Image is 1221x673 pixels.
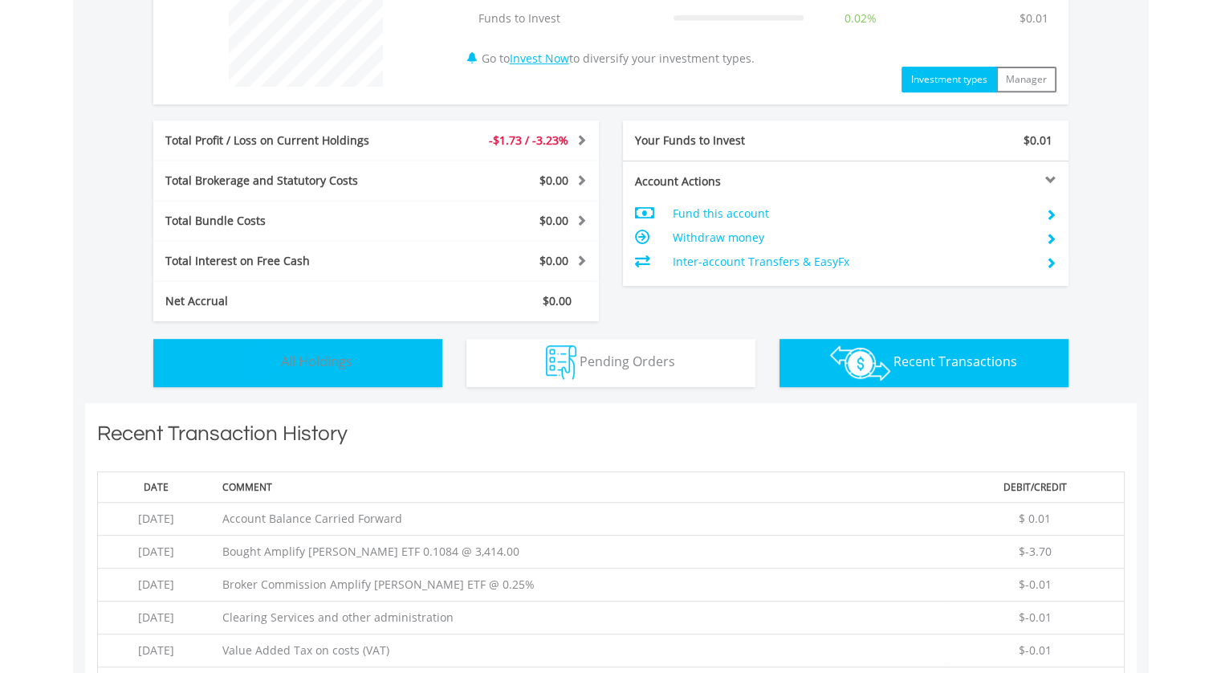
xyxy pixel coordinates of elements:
[97,602,214,634] td: [DATE]
[1011,2,1056,35] td: $0.01
[97,634,214,667] td: [DATE]
[97,536,214,569] td: [DATE]
[153,253,413,269] div: Total Interest on Free Cash
[812,2,910,35] td: 0.02%
[97,471,214,502] th: Date
[580,353,675,370] span: Pending Orders
[1024,133,1052,148] span: $0.01
[893,353,1017,370] span: Recent Transactions
[214,569,946,602] td: Broker Commission Amplify [PERSON_NAME] ETF @ 0.25%
[153,213,413,229] div: Total Bundle Costs
[153,293,413,309] div: Net Accrual
[97,419,1125,455] h1: Recent Transaction History
[539,253,568,268] span: $0.00
[830,345,890,381] img: transactions-zar-wht.png
[510,51,569,66] a: Invest Now
[623,133,846,149] div: Your Funds to Invest
[153,173,413,189] div: Total Brokerage and Statutory Costs
[1018,642,1051,658] span: $-0.01
[1018,610,1051,625] span: $-0.01
[946,471,1124,502] th: Debit/Credit
[214,602,946,634] td: Clearing Services and other administration
[539,173,568,188] span: $0.00
[779,339,1068,387] button: Recent Transactions
[672,226,1032,250] td: Withdraw money
[672,250,1032,274] td: Inter-account Transfers & EasyFx
[1019,511,1051,526] span: $ 0.01
[153,133,413,149] div: Total Profit / Loss on Current Holdings
[543,293,572,308] span: $0.00
[281,353,352,370] span: All Holdings
[214,471,946,502] th: Comment
[539,213,568,228] span: $0.00
[97,569,214,602] td: [DATE]
[623,173,846,190] div: Account Actions
[470,2,665,35] td: Funds to Invest
[902,67,997,92] button: Investment types
[672,202,1032,226] td: Fund this account
[1018,577,1051,592] span: $-0.01
[466,339,755,387] button: Pending Orders
[97,503,214,536] td: [DATE]
[243,345,278,380] img: holdings-wht.png
[1018,544,1051,559] span: $-3.70
[214,536,946,569] td: Bought Amplify [PERSON_NAME] ETF 0.1084 @ 3,414.00
[214,634,946,667] td: Value Added Tax on costs (VAT)
[489,133,568,148] span: -$1.73 / -3.23%
[996,67,1056,92] button: Manager
[546,345,576,380] img: pending_instructions-wht.png
[214,503,946,536] td: Account Balance Carried Forward
[153,339,442,387] button: All Holdings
